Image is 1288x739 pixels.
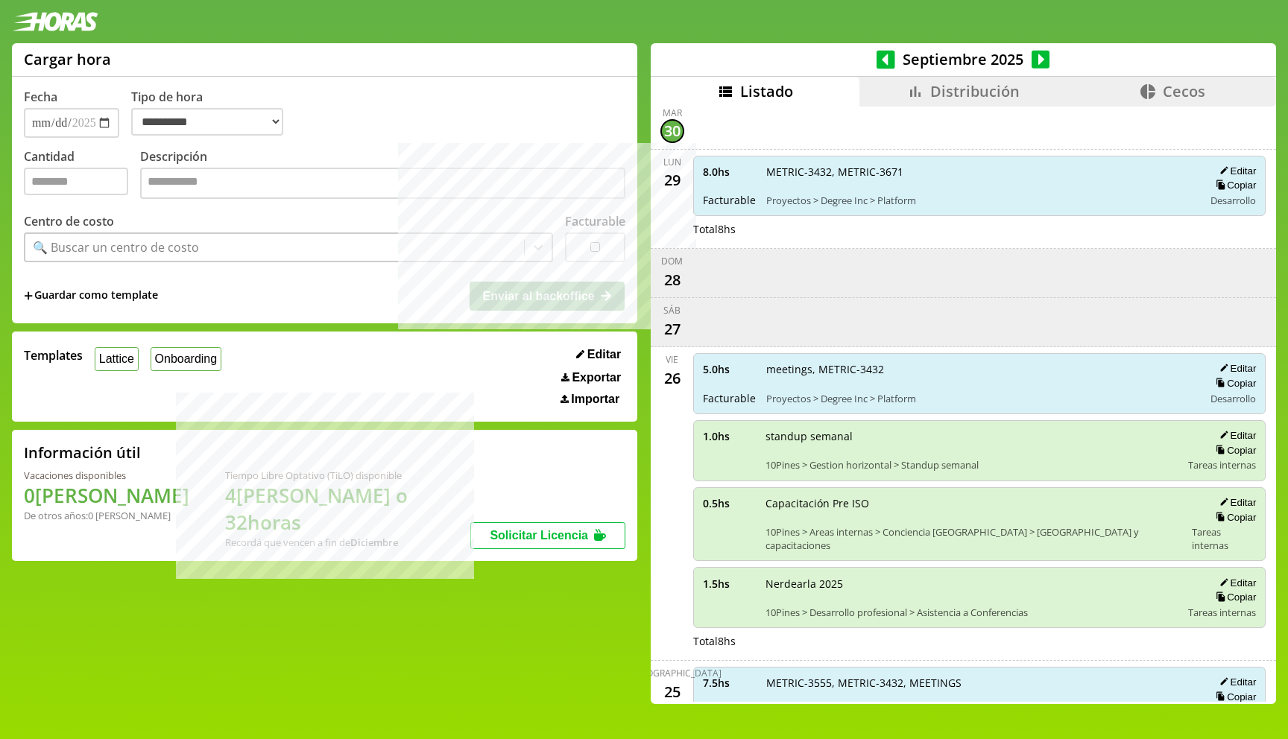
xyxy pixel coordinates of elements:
button: Copiar [1211,591,1256,603]
input: Cantidad [24,168,128,195]
div: Vacaciones disponibles [24,469,189,482]
div: lun [663,156,681,168]
button: Editar [1215,165,1256,177]
button: Copiar [1211,377,1256,390]
span: standup semanal [765,429,1178,443]
span: Desarrollo [1210,392,1256,405]
button: Copiar [1211,511,1256,524]
span: Templates [24,347,83,364]
span: Solicitar Licencia [490,529,588,542]
button: Editar [1215,676,1256,688]
button: Lattice [95,347,139,370]
span: METRIC-3432, METRIC-3671 [766,165,1194,179]
span: Cecos [1163,81,1205,101]
button: Exportar [557,370,625,385]
span: 10Pines > Gestion horizontal > Standup semanal [765,458,1178,472]
div: 25 [660,679,684,703]
h1: 4 [PERSON_NAME] o 32 horas [225,482,470,536]
span: Nerdearla 2025 [765,577,1178,591]
span: Tareas internas [1192,525,1256,552]
span: 7.5 hs [703,676,756,690]
label: Centro de costo [24,213,114,229]
span: Tareas internas [1188,458,1256,472]
span: Septiembre 2025 [895,49,1032,69]
button: Copiar [1211,179,1256,191]
h1: 0 [PERSON_NAME] [24,482,189,509]
span: 1.0 hs [703,429,755,443]
div: Total 8 hs [693,634,1266,648]
b: Diciembre [350,536,398,549]
button: Solicitar Licencia [470,522,625,549]
div: 28 [660,267,684,291]
span: +Guardar como template [24,288,158,304]
span: Distribución [930,81,1020,101]
span: 8.0 hs [703,165,756,179]
h1: Cargar hora [24,49,111,69]
span: Facturable [703,391,756,405]
span: Facturable [703,193,756,207]
span: Desarrollo [1210,194,1256,207]
div: scrollable content [651,107,1276,702]
img: logotipo [12,12,98,31]
label: Facturable [565,213,625,229]
span: Exportar [572,371,621,384]
button: Onboarding [151,347,221,370]
div: Tiempo Libre Optativo (TiLO) disponible [225,469,470,482]
div: 29 [660,168,684,192]
textarea: Descripción [140,168,625,199]
div: 26 [660,366,684,390]
span: Listado [740,81,793,101]
select: Tipo de hora [131,108,283,136]
div: 27 [660,317,684,340]
span: Tareas internas [1188,606,1256,619]
button: Editar [1215,496,1256,509]
span: 0.5 hs [703,496,755,510]
label: Tipo de hora [131,89,295,138]
div: 🔍 Buscar un centro de costo [33,239,199,256]
span: Capacitación Pre ISO [765,496,1182,510]
span: 10Pines > Desarrollo profesional > Asistencia a Conferencias [765,606,1178,619]
div: dom [661,255,683,267]
div: vie [666,353,678,366]
h2: Información útil [24,443,141,463]
div: De otros años: 0 [PERSON_NAME] [24,509,189,522]
button: Copiar [1211,444,1256,457]
button: Editar [1215,429,1256,442]
span: Importar [571,393,619,406]
span: Proyectos > Degree Inc > Platform [766,194,1194,207]
span: 1.5 hs [703,577,755,591]
label: Cantidad [24,148,140,203]
div: [DEMOGRAPHIC_DATA] [623,667,722,679]
label: Fecha [24,89,57,105]
span: + [24,288,33,304]
button: Editar [572,347,625,362]
div: 30 [660,119,684,143]
div: Recordá que vencen a fin de [225,536,470,549]
button: Editar [1215,362,1256,375]
div: mar [663,107,682,119]
button: Editar [1215,577,1256,589]
span: meetings, METRIC-3432 [766,362,1194,376]
div: Total 8 hs [693,222,1266,236]
span: METRIC-3555, METRIC-3432, MEETINGS [766,676,1194,690]
label: Descripción [140,148,625,203]
button: Copiar [1211,691,1256,703]
span: Proyectos > Degree Inc > Platform [766,392,1194,405]
div: sáb [663,304,681,317]
span: 10Pines > Areas internas > Conciencia [GEOGRAPHIC_DATA] > [GEOGRAPHIC_DATA] y capacitaciones [765,525,1182,552]
span: 5.0 hs [703,362,756,376]
span: Editar [587,348,621,361]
